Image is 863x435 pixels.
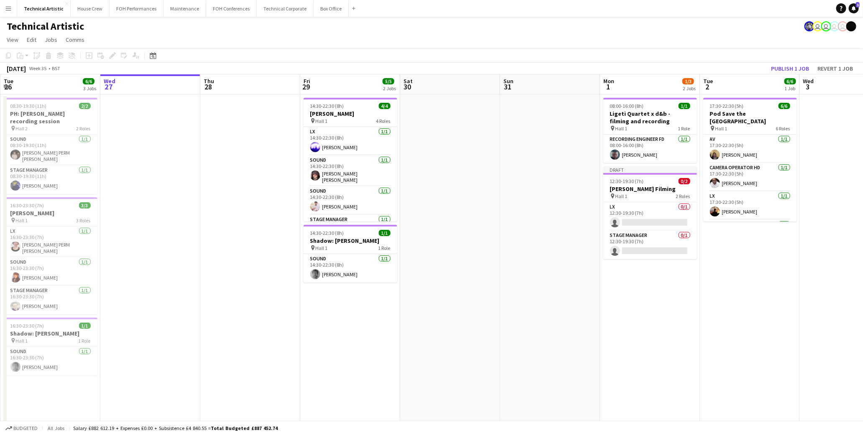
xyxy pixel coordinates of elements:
[678,125,690,132] span: 1 Role
[73,425,278,431] div: Salary £882 612.19 + Expenses £0.00 + Subsistence £4 840.55 =
[603,135,697,163] app-card-role: Recording Engineer FD1/108:00-16:00 (8h)[PERSON_NAME]
[304,98,397,221] div: 14:30-22:30 (8h)4/4[PERSON_NAME] Hall 14 RolesLX1/114:30-22:30 (8h)[PERSON_NAME]Sound1/114:30-22:...
[110,0,163,17] button: FOH Performances
[603,202,697,231] app-card-role: LX0/112:30-19:30 (7h)
[77,217,91,224] span: 3 Roles
[28,65,49,71] span: Week 35
[814,63,856,74] button: Revert 1 job
[715,125,728,132] span: Hall 1
[683,85,696,92] div: 2 Jobs
[302,82,310,92] span: 29
[211,425,278,431] span: Total Budgeted £887 452.74
[4,165,97,194] app-card-role: Stage Manager1/108:30-19:30 (11h)[PERSON_NAME]
[314,0,349,17] button: Box Office
[804,21,814,31] app-user-avatar: Krisztian PERM Vass
[703,110,797,125] h3: Pod Save the [GEOGRAPHIC_DATA]
[4,286,97,314] app-card-role: Stage Manager1/116:30-23:30 (7h)[PERSON_NAME]
[379,230,391,236] span: 1/1
[679,103,690,109] span: 1/1
[615,125,628,132] span: Hall 1
[62,34,88,45] a: Comms
[46,425,66,431] span: All jobs
[66,36,84,43] span: Comms
[41,34,61,45] a: Jobs
[702,82,713,92] span: 2
[304,225,397,282] app-job-card: 14:30-22:30 (8h)1/1Shadow: [PERSON_NAME] Hall 11 RoleSound1/114:30-22:30 (8h)[PERSON_NAME]
[703,135,797,163] app-card-role: AV1/117:30-22:30 (5h)[PERSON_NAME]
[77,125,91,132] span: 2 Roles
[79,323,91,329] span: 1/1
[603,185,697,193] h3: [PERSON_NAME] Filming
[4,135,97,165] app-card-role: Sound1/108:30-19:30 (11h)[PERSON_NAME] PERM [PERSON_NAME]
[768,63,812,74] button: Publish 1 job
[102,82,115,92] span: 27
[4,98,97,194] app-job-card: 08:30-19:30 (11h)2/2PH: [PERSON_NAME] recording session Hall 22 RolesSound1/108:30-19:30 (11h)[PE...
[257,0,314,17] button: Technical Corporate
[4,424,39,433] button: Budgeted
[4,77,13,85] span: Tue
[304,155,397,186] app-card-role: Sound1/114:30-22:30 (8h)[PERSON_NAME] [PERSON_NAME]
[27,36,36,43] span: Edit
[784,78,796,84] span: 6/6
[3,34,22,45] a: View
[71,0,110,17] button: House Crew
[703,98,797,221] app-job-card: 17:30-22:30 (5h)6/6Pod Save the [GEOGRAPHIC_DATA] Hall 16 RolesAV1/117:30-22:30 (5h)[PERSON_NAME]...
[379,103,391,109] span: 4/4
[813,21,823,31] app-user-avatar: Sally PERM Pochciol
[16,338,28,344] span: Hall 1
[785,85,796,92] div: 1 Job
[821,21,831,31] app-user-avatar: Abby Hubbard
[202,82,214,92] span: 28
[776,125,790,132] span: 6 Roles
[23,34,40,45] a: Edit
[45,36,57,43] span: Jobs
[846,21,856,31] app-user-avatar: Gabrielle Barr
[803,77,814,85] span: Wed
[4,226,97,257] app-card-role: LX1/116:30-23:30 (7h)[PERSON_NAME] PERM [PERSON_NAME]
[79,202,91,209] span: 3/3
[304,110,397,117] h3: [PERSON_NAME]
[603,231,697,259] app-card-role: Stage Manager0/112:30-19:30 (7h)
[16,217,28,224] span: Hall 1
[304,127,397,155] app-card-role: LX1/114:30-22:30 (8h)[PERSON_NAME]
[402,82,413,92] span: 30
[802,82,814,92] span: 3
[603,166,697,259] app-job-card: Draft12:30-19:30 (7h)0/2[PERSON_NAME] Filming Hall 12 RolesLX0/112:30-19:30 (7h) Stage Manager0/1...
[856,2,860,8] span: 1
[603,110,697,125] h3: Ligeti Quartet x d&b - filming and recording
[10,323,44,329] span: 16:30-23:30 (7h)
[383,78,394,84] span: 5/5
[4,110,97,125] h3: PH: [PERSON_NAME] recording session
[676,193,690,199] span: 2 Roles
[310,230,344,236] span: 14:30-22:30 (8h)
[204,77,214,85] span: Thu
[602,82,614,92] span: 1
[378,245,391,251] span: 1 Role
[779,103,790,109] span: 6/6
[316,118,328,124] span: Hall 1
[304,186,397,215] app-card-role: Sound1/114:30-22:30 (8h)[PERSON_NAME]
[403,77,413,85] span: Sat
[603,166,697,173] div: Draft
[502,82,513,92] span: 31
[703,163,797,191] app-card-role: Camera Operator HD1/117:30-22:30 (5h)[PERSON_NAME]
[304,254,397,282] app-card-role: Sound1/114:30-22:30 (8h)[PERSON_NAME]
[17,0,71,17] button: Technical Artistic
[610,178,644,184] span: 12:30-19:30 (7h)
[7,36,18,43] span: View
[682,78,694,84] span: 1/3
[3,82,13,92] span: 26
[679,178,690,184] span: 0/2
[4,347,97,375] app-card-role: Sound1/116:30-23:30 (7h)[PERSON_NAME]
[603,77,614,85] span: Mon
[4,209,97,217] h3: [PERSON_NAME]
[4,318,97,375] app-job-card: 16:30-23:30 (7h)1/1Shadow: [PERSON_NAME] Hall 11 RoleSound1/116:30-23:30 (7h)[PERSON_NAME]
[4,197,97,314] app-job-card: 16:30-23:30 (7h)3/3[PERSON_NAME] Hall 13 RolesLX1/116:30-23:30 (7h)[PERSON_NAME] PERM [PERSON_NAM...
[10,103,47,109] span: 08:30-19:30 (11h)
[703,220,797,251] app-card-role: Recording Engineer HD1/1
[52,65,60,71] div: BST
